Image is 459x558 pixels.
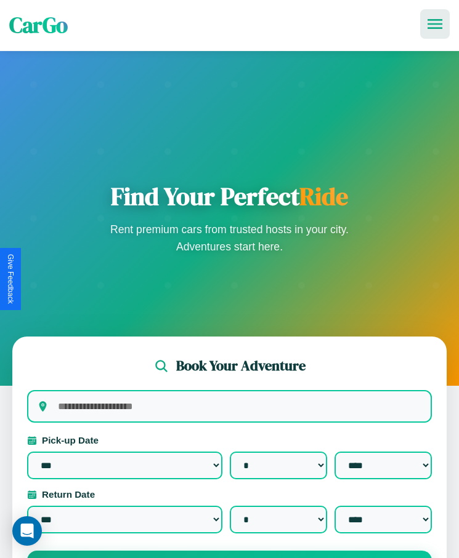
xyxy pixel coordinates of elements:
label: Return Date [27,489,432,500]
span: Ride [299,180,348,213]
div: Open Intercom Messenger [12,516,42,546]
p: Rent premium cars from trusted hosts in your city. Adventures start here. [107,221,353,255]
h1: Find Your Perfect [107,181,353,211]
label: Pick-up Date [27,435,432,445]
div: Give Feedback [6,254,15,304]
h2: Book Your Adventure [176,356,306,375]
span: CarGo [9,10,68,40]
